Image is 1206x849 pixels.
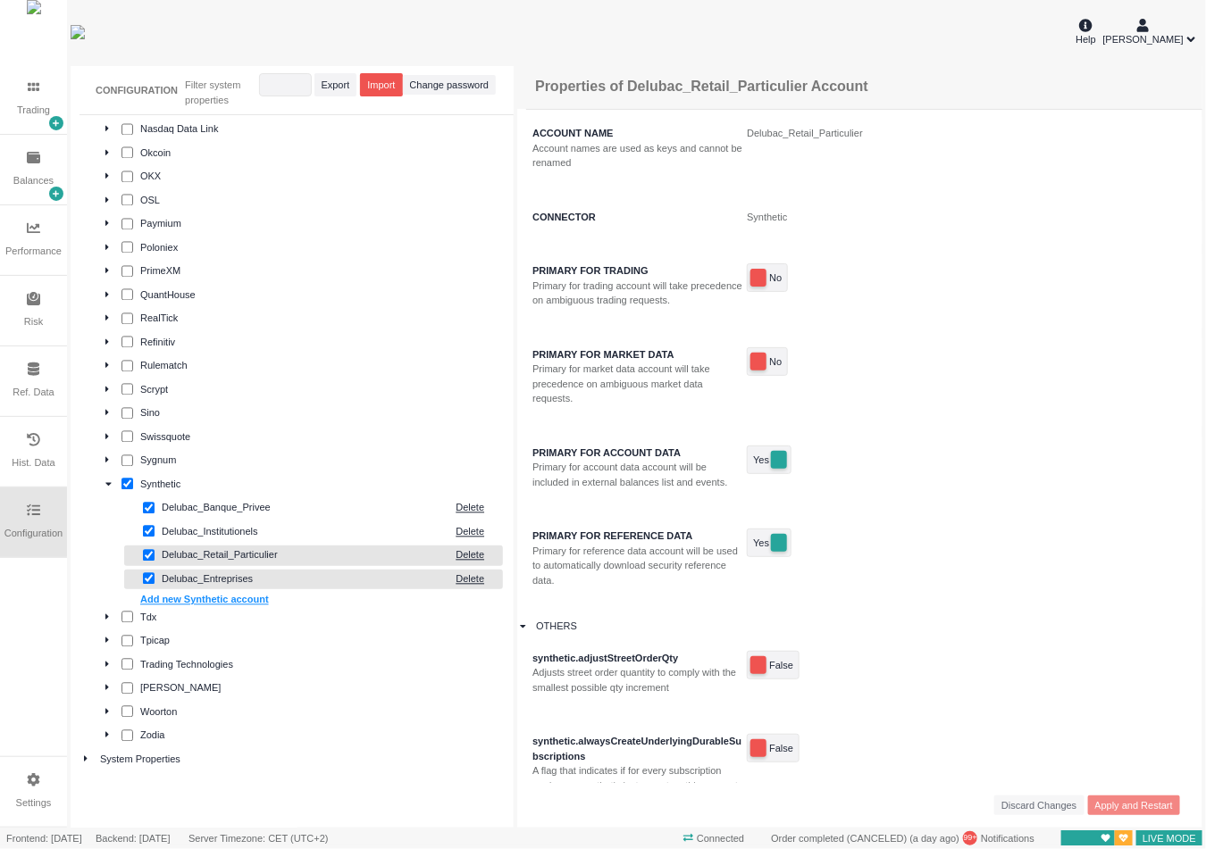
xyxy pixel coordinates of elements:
div: OKX [140,170,500,185]
div: Rulematch [140,359,500,374]
div: Hist. Data [12,455,54,470]
div: synthetic.alwaysCreateUnderlyingDurableSubscriptions [532,734,742,763]
div: Delubac_Banque_Privee [162,501,447,516]
h3: Properties of Delubac_Retail_Particulier Account [535,78,868,95]
div: OTHERS [536,619,1200,634]
div: Sino [140,406,500,421]
div: Woorton [140,705,500,720]
div: PRIMARY FOR ACCOUNT DATA [532,445,742,461]
div: A flag that indicates if for every subscription made on a synthetic instrument on this account a ... [532,763,742,822]
div: Trading Technologies [140,658,500,673]
div: Help [1076,16,1096,46]
div: Sygnum [140,454,500,469]
div: Ref. Data [13,385,54,400]
a: Add new Synthetic account [140,595,269,605]
span: LIVE MODE [1136,829,1202,848]
div: Filter system properties [185,78,256,107]
div: Nasdaq Data Link [140,122,500,137]
div: PrimeXM [140,264,500,279]
div: Primary for reference data account will be used to automatically download security reference data. [532,544,742,588]
span: Apply and Restart [1095,798,1173,813]
div: Performance [5,244,62,259]
div: Balances [13,173,54,188]
span: [PERSON_NAME] [1103,32,1184,47]
span: Delete [456,548,484,563]
img: wyden_logotype_blue.svg [71,25,85,39]
div: OSL [140,194,500,209]
div: synthetic.adjustStreetOrderQty [532,651,742,666]
div: Synthetic [140,478,500,493]
div: Primary for account data account will be included in external balances list and events. [532,460,742,489]
div: PRIMARY FOR REFERENCE DATA [532,529,742,544]
div: CONFIGURATION [96,83,178,98]
span: Change password [410,78,490,93]
div: Configuration [4,526,63,541]
span: Order completed (CANCELED) [771,833,907,844]
div: Okcoin [140,146,500,162]
span: No [769,353,782,370]
span: Connected [677,829,750,848]
span: Synthetic [747,212,787,222]
div: Trading [17,103,50,118]
div: PRIMARY FOR MARKET DATA [532,347,742,362]
div: Paymium [140,217,500,232]
div: Adjusts street order quantity to comply with the smallest possible qty increment [532,665,742,695]
div: Primary for trading account will take precedence on ambiguous trading requests. [532,279,742,308]
div: Zodia [140,728,500,744]
div: ACCOUNT NAME [532,126,742,141]
span: Import [367,78,395,93]
div: Scrypt [140,383,500,398]
span: ( ) [907,833,959,844]
div: Refinitiv [140,336,500,351]
div: [PERSON_NAME] [140,681,500,696]
span: False [769,739,793,757]
div: PRIMARY FOR TRADING [532,263,742,279]
span: No [769,269,782,287]
div: Tdx [140,611,500,626]
span: 99+ [964,832,977,845]
div: QuantHouse [140,288,500,304]
span: Delubac_Retail_Particulier [747,128,863,138]
div: RealTick [140,312,500,327]
span: False [769,656,793,674]
div: Risk [24,314,43,329]
span: Export [322,78,350,93]
div: Delubac_Entreprises [162,572,447,587]
div: Delubac_Retail_Particulier [162,548,447,563]
div: Tpicap [140,634,500,649]
span: Discard Changes [1001,798,1076,813]
span: Delete [456,501,484,516]
div: Primary for market data account will take precedence on ambiguous market data requests. [532,362,742,406]
div: Delubac_Institutionels [162,525,447,540]
span: Yes [753,451,769,469]
div: Account names are used as keys and cannot be renamed [532,141,742,171]
span: Yes [753,534,769,552]
div: CONNECTOR [532,210,742,225]
span: 09/09/2025 18:31:05 [913,833,956,844]
div: Notifications [765,829,1041,848]
div: Swissquote [140,430,500,445]
span: Delete [456,525,484,540]
div: System Properties [100,753,500,768]
span: Delete [456,572,484,587]
div: Settings [16,795,52,811]
div: Poloniex [140,241,500,256]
